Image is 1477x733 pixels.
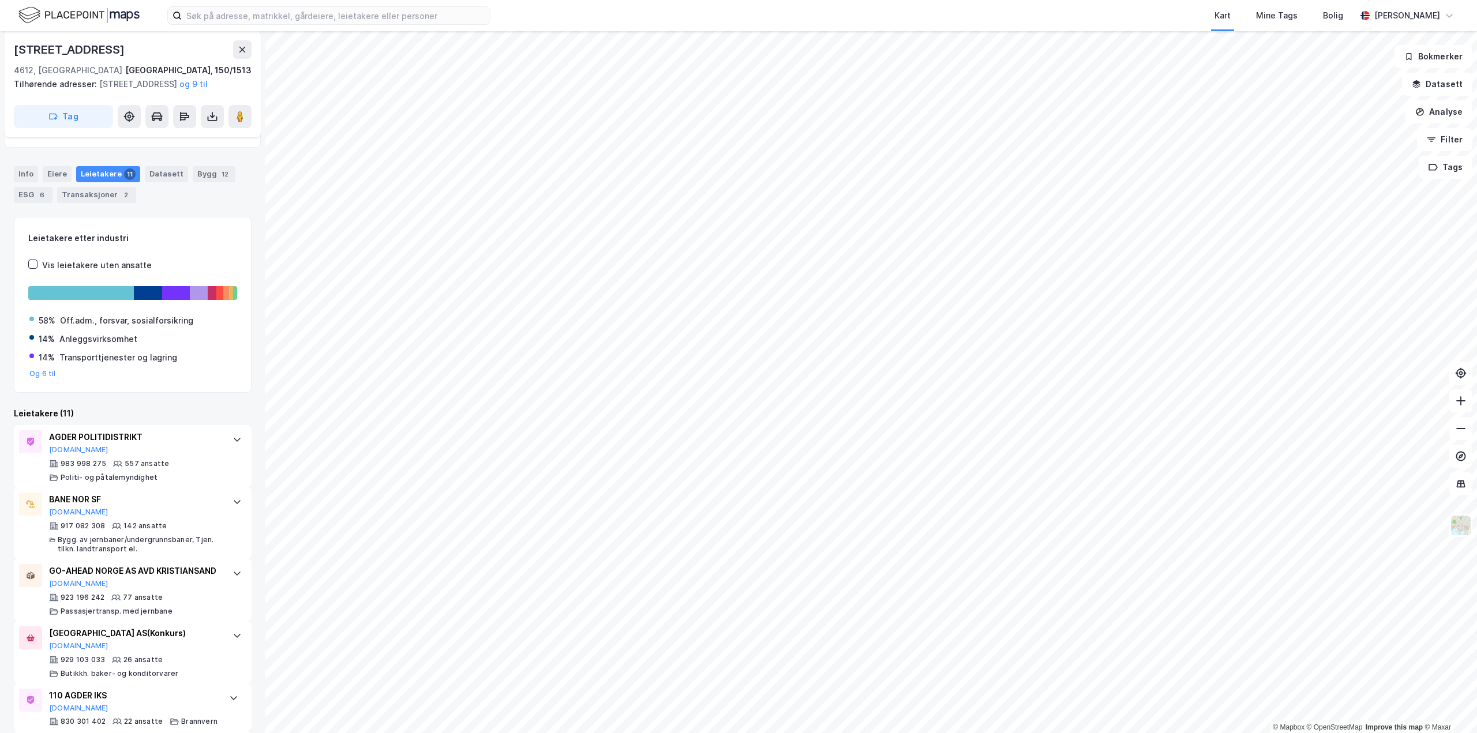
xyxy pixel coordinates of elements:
[49,508,108,517] button: [DOMAIN_NAME]
[1450,514,1472,536] img: Z
[29,369,56,378] button: Og 6 til
[61,669,178,678] div: Butikkh. baker- og konditorvarer
[1374,9,1440,22] div: [PERSON_NAME]
[59,332,137,346] div: Anleggsvirksomhet
[1256,9,1298,22] div: Mine Tags
[61,593,104,602] div: 923 196 242
[182,7,490,24] input: Søk på adresse, matrikkel, gårdeiere, leietakere eller personer
[123,655,163,664] div: 26 ansatte
[193,166,235,182] div: Bygg
[61,459,106,468] div: 983 998 275
[57,187,136,203] div: Transaksjoner
[14,187,53,203] div: ESG
[59,351,177,364] div: Transporttjenester og lagring
[14,77,242,91] div: [STREET_ADDRESS]
[1419,678,1477,733] div: Kontrollprogram for chat
[14,407,252,420] div: Leietakere (11)
[1417,128,1472,151] button: Filter
[61,717,106,726] div: 830 301 402
[14,63,122,77] div: 4612, [GEOGRAPHIC_DATA]
[49,430,221,444] div: AGDER POLITIDISTRIKT
[42,258,152,272] div: Vis leietakere uten ansatte
[36,189,48,201] div: 6
[1402,73,1472,96] button: Datasett
[123,593,163,602] div: 77 ansatte
[18,5,140,25] img: logo.f888ab2527a4732fd821a326f86c7f29.svg
[124,717,163,726] div: 22 ansatte
[43,166,72,182] div: Eiere
[39,351,55,364] div: 14%
[39,314,55,328] div: 58%
[1366,723,1423,731] a: Improve this map
[1214,9,1231,22] div: Kart
[49,564,221,578] div: GO-AHEAD NORGE AS AVD KRISTIANSAND
[76,166,140,182] div: Leietakere
[49,579,108,588] button: [DOMAIN_NAME]
[1307,723,1363,731] a: OpenStreetMap
[14,166,38,182] div: Info
[219,168,231,180] div: 12
[14,40,127,59] div: [STREET_ADDRESS]
[1273,723,1304,731] a: Mapbox
[120,189,132,201] div: 2
[1394,45,1472,68] button: Bokmerker
[14,79,99,89] span: Tilhørende adresser:
[123,521,167,531] div: 142 ansatte
[1323,9,1343,22] div: Bolig
[49,689,218,702] div: 110 AGDER IKS
[49,641,108,651] button: [DOMAIN_NAME]
[14,105,113,128] button: Tag
[61,521,105,531] div: 917 082 308
[125,459,169,468] div: 557 ansatte
[60,314,193,328] div: Off.adm., forsvar, sosialforsikring
[61,655,105,664] div: 929 103 033
[1419,678,1477,733] iframe: Chat Widget
[181,717,218,726] div: Brannvern
[61,473,158,482] div: Politi- og påtalemyndighet
[49,704,108,713] button: [DOMAIN_NAME]
[61,607,173,616] div: Passasjertransp. med jernbane
[49,626,221,640] div: [GEOGRAPHIC_DATA] AS (Konkurs)
[1419,156,1472,179] button: Tags
[49,493,221,506] div: BANE NOR SF
[28,231,237,245] div: Leietakere etter industri
[145,166,188,182] div: Datasett
[58,535,221,554] div: Bygg. av jernbaner/undergrunnsbaner, Tjen. tilkn. landtransport el.
[1405,100,1472,123] button: Analyse
[49,445,108,454] button: [DOMAIN_NAME]
[39,332,55,346] div: 14%
[125,63,252,77] div: [GEOGRAPHIC_DATA], 150/1513
[124,168,136,180] div: 11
